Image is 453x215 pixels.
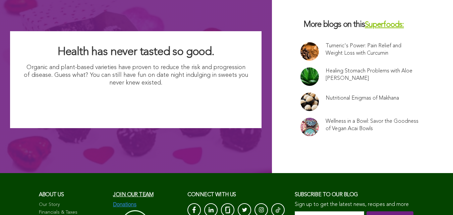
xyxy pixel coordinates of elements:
[23,64,248,87] p: Organic and plant-based varieties have proven to reduce the risk and progression of disease. Gues...
[365,21,404,29] a: Superfoods:
[326,67,419,82] a: Healing Stomach Problems with Aloe [PERSON_NAME]
[113,202,136,208] img: Donations
[419,183,453,215] iframe: Chat Widget
[326,95,399,102] a: Nutritional Enigmas of Makhana
[276,207,280,213] img: Tik-Tok-Icon
[295,202,414,208] p: Sign up to get the latest news, recipes and more
[113,192,153,198] a: Join our team
[70,91,202,115] img: I Want Organic Shopping For Less
[187,192,236,198] span: CONNECT with us
[23,45,248,59] h2: Health has never tasted so good.
[326,118,419,132] a: Wellness in a Bowl: Savor the Goodness of Vegan Acai Bowls
[39,192,64,198] span: About us
[39,202,107,208] a: Our Story
[295,190,414,200] h3: Subscribe to our blog
[225,207,230,213] img: glassdoor_White
[300,20,424,30] h3: More blogs on this
[326,42,419,57] a: Tumeric's Power: Pain Relief and Weight Loss with Curcumin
